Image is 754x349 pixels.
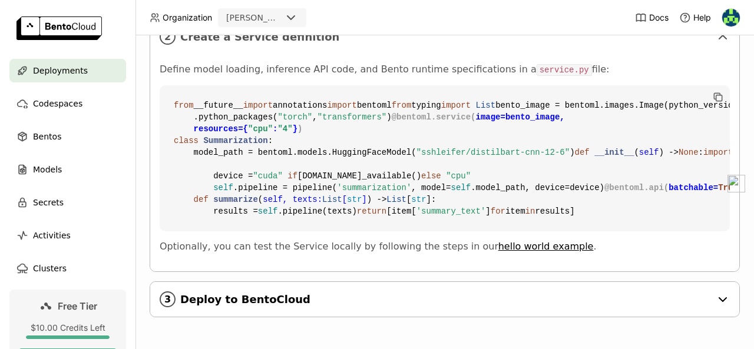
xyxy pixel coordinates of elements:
[357,207,386,216] span: return
[679,12,711,24] div: Help
[416,148,570,157] span: "sshleifer/distilbart-cnn-12-6"
[180,293,711,306] span: Deploy to BentoCloud
[441,101,471,110] span: import
[33,261,67,275] span: Clusters
[416,207,486,216] span: 'summary_text'
[318,112,387,122] span: "transformers"
[491,207,505,216] span: for
[33,228,71,242] span: Activities
[163,12,212,23] span: Organization
[649,12,669,23] span: Docs
[525,207,535,216] span: in
[258,207,278,216] span: self
[451,183,471,192] span: self
[16,16,102,40] img: logo
[727,175,745,192] img: Vidya4b.png
[604,183,743,192] span: @bentoml.api( )
[693,12,711,23] span: Help
[253,171,282,181] span: "cuda"
[150,19,739,54] div: 2Create a Service definition
[263,195,366,204] span: self, texts: [ ]
[283,12,284,24] input: Selected keerthana.
[537,64,592,76] code: service.py
[718,183,738,192] span: True
[33,129,61,144] span: Bentos
[33,195,64,210] span: Secrets
[337,183,411,192] span: 'summarization'
[594,148,634,157] span: __init__
[9,92,126,115] a: Codespaces
[150,282,739,317] div: 3Deploy to BentoCloud
[392,101,412,110] span: from
[213,195,258,204] span: summarize
[9,257,126,280] a: Clusters
[33,162,62,177] span: Models
[277,112,312,122] span: "torch"
[476,101,496,110] span: List
[160,85,730,231] code: __future__ annotations bentoml typing bento_image = bentoml.images.Image(python_version= ) \ .pyt...
[58,300,97,312] span: Free Tier
[9,158,126,181] a: Models
[248,124,273,134] span: "cpu"
[160,64,730,76] p: Define model loading, inference API code, and Bento runtime specifications in a file:
[213,183,233,192] span: self
[33,97,82,111] span: Codespaces
[679,148,699,157] span: None
[160,291,176,307] i: 3
[639,148,659,157] span: self
[347,195,362,204] span: str
[194,195,209,204] span: def
[421,171,441,181] span: else
[203,136,267,145] span: Summarization
[33,64,88,78] span: Deployments
[9,224,126,247] a: Activities
[243,101,273,110] span: import
[174,136,199,145] span: class
[160,29,176,45] i: 2
[174,101,194,110] span: from
[160,241,730,252] p: Optionally, you can test the Service locally by following the steps in our .
[703,148,733,157] span: import
[498,241,594,252] a: hello world example
[446,171,471,181] span: "cpu"
[386,195,406,204] span: List
[9,191,126,214] a: Secrets
[327,101,356,110] span: import
[322,195,342,204] span: List
[287,171,297,181] span: if
[9,59,126,82] a: Deployments
[635,12,669,24] a: Docs
[180,31,711,44] span: Create a Service definition
[722,9,740,26] img: keerthana Basineni
[19,323,117,333] div: $10.00 Credits Left
[226,12,282,24] div: [PERSON_NAME]
[277,124,292,134] span: "4"
[575,148,590,157] span: def
[411,195,426,204] span: str
[9,125,126,148] a: Bentos
[669,183,738,192] span: batchable=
